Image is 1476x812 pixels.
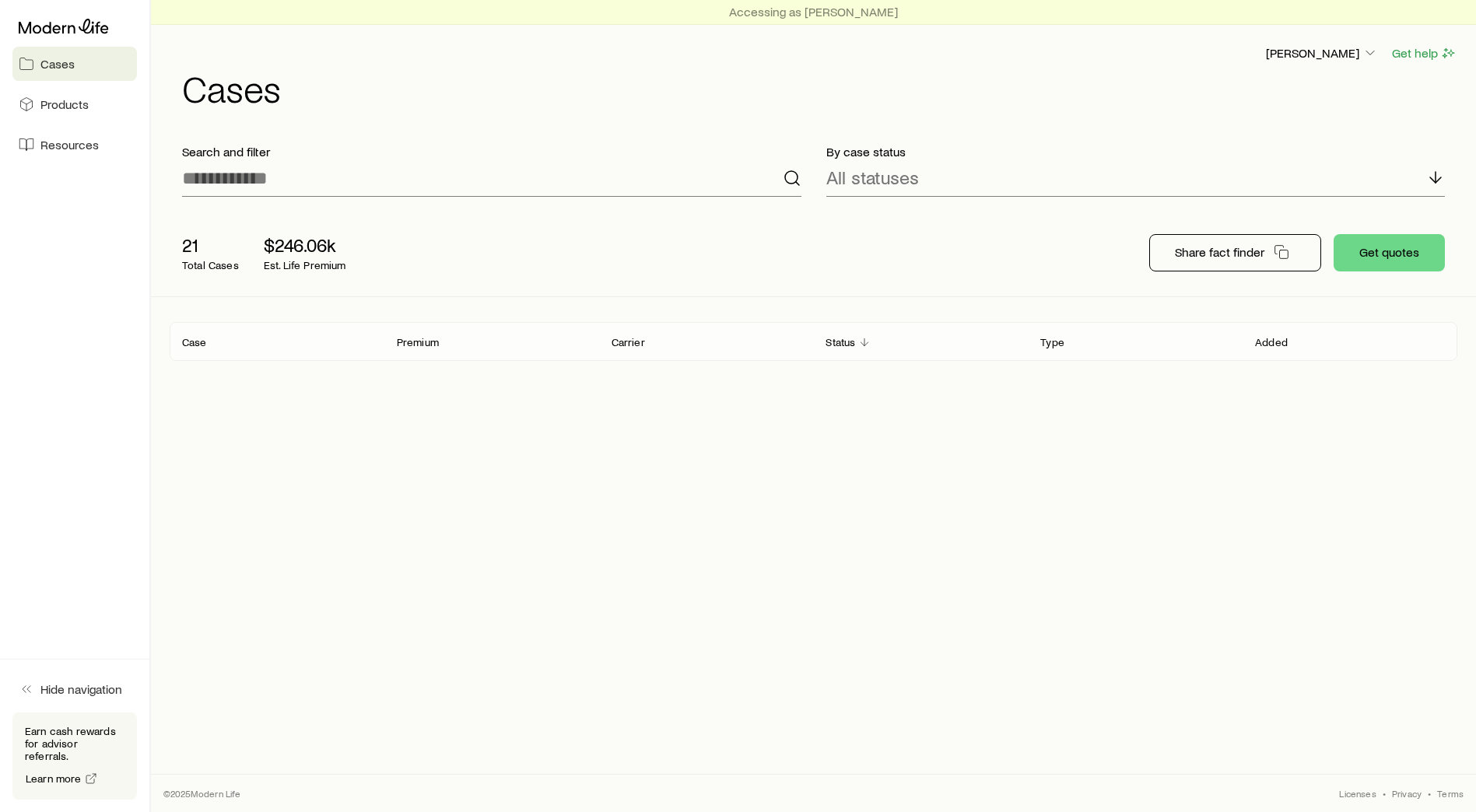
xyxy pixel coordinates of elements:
[12,47,137,81] a: Cases
[40,96,89,112] span: Products
[1266,45,1378,61] p: [PERSON_NAME]
[1392,787,1422,800] a: Privacy
[40,681,122,697] span: Hide navigation
[182,144,801,159] p: Search and filter
[26,773,82,784] span: Learn more
[1255,336,1288,348] p: Added
[1334,234,1445,271] button: Get quotes
[1339,787,1376,800] a: Licenses
[12,87,137,121] a: Products
[12,672,137,706] button: Hide navigation
[826,336,855,348] p: Status
[826,144,1446,159] p: By case status
[1383,787,1386,800] span: •
[1437,787,1464,800] a: Terms
[1149,234,1321,271] button: Share fact finder
[1040,336,1064,348] p: Type
[12,128,137,162] a: Resources
[40,56,75,72] span: Cases
[12,712,137,800] div: Earn cash rewards for advisor referrals.Learn more
[1391,44,1457,62] button: Get help
[826,166,919,188] p: All statuses
[163,787,241,800] p: © 2025 Modern Life
[182,69,1457,107] h1: Cases
[729,4,898,19] p: Accessing as [PERSON_NAME]
[1428,787,1431,800] span: •
[1175,244,1264,260] p: Share fact finder
[182,336,207,348] p: Case
[264,234,346,256] p: $246.06k
[612,336,645,348] p: Carrier
[397,336,439,348] p: Premium
[170,322,1457,361] div: Client cases
[40,137,99,152] span: Resources
[25,725,124,762] p: Earn cash rewards for advisor referrals.
[182,234,239,256] p: 21
[264,259,346,271] p: Est. Life Premium
[182,259,239,271] p: Total Cases
[1265,44,1379,63] button: [PERSON_NAME]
